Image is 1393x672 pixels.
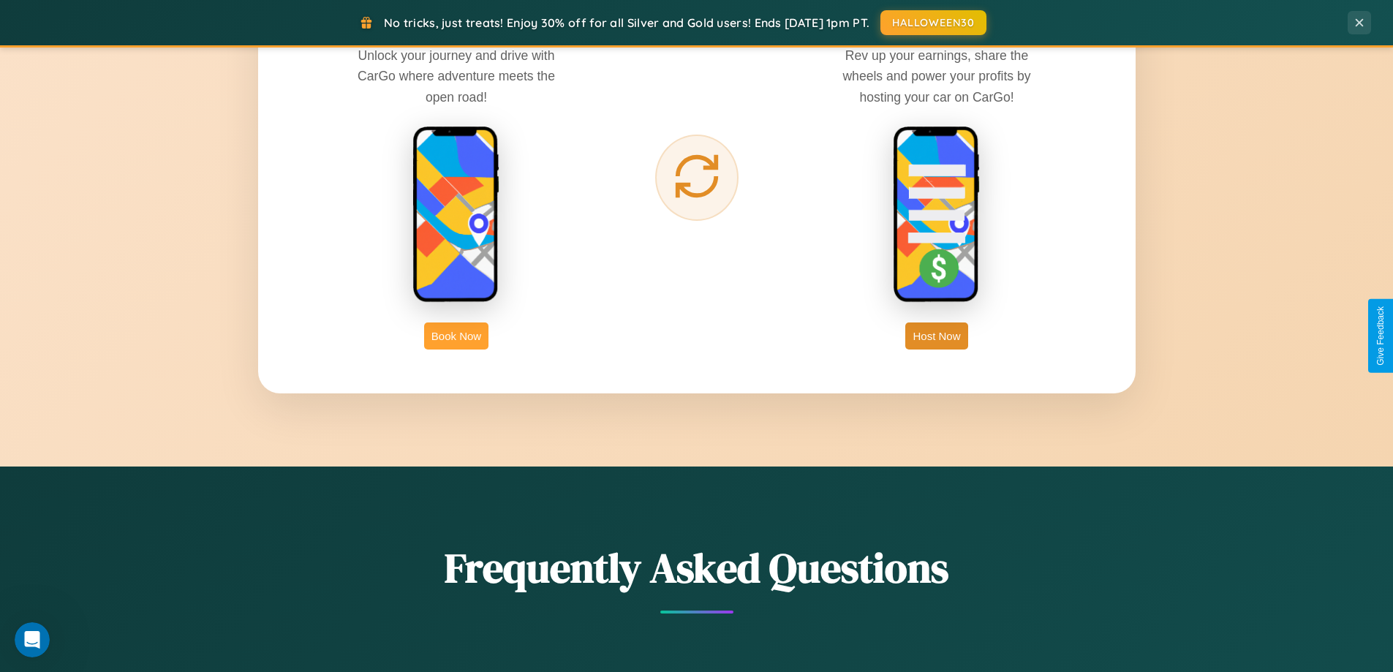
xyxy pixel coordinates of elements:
p: Rev up your earnings, share the wheels and power your profits by hosting your car on CarGo! [827,45,1046,107]
img: rent phone [412,126,500,304]
button: HALLOWEEN30 [880,10,986,35]
p: Unlock your journey and drive with CarGo where adventure meets the open road! [347,45,566,107]
img: host phone [893,126,981,304]
iframe: Intercom live chat [15,622,50,657]
button: Host Now [905,322,967,350]
span: No tricks, just treats! Enjoy 30% off for all Silver and Gold users! Ends [DATE] 1pm PT. [384,15,869,30]
button: Book Now [424,322,488,350]
h2: Frequently Asked Questions [258,540,1136,596]
div: Give Feedback [1375,306,1386,366]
